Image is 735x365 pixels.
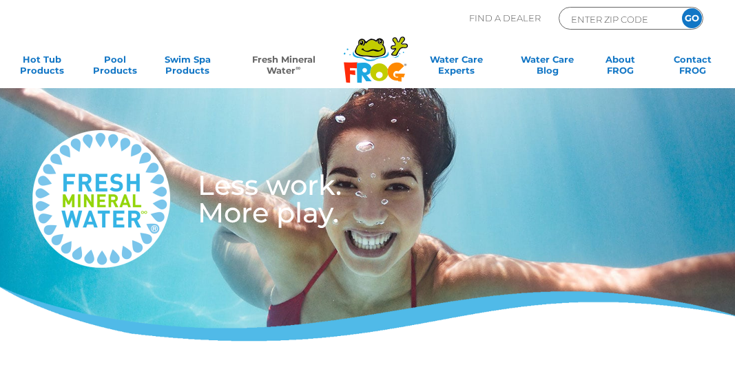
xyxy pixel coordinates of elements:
p: Find A Dealer [469,7,541,30]
input: GO [682,8,702,28]
a: Hot TubProducts [14,54,70,81]
a: Fresh MineralWater∞ [232,54,335,81]
sup: ∞ [296,64,300,72]
a: ContactFROG [665,54,721,81]
a: Water CareBlog [519,54,576,81]
a: Swim SpaProducts [159,54,216,81]
a: PoolProducts [87,54,143,81]
input: Zip Code Form [570,11,663,27]
h3: Less work. More play. [198,171,429,227]
a: Water CareExperts [410,54,503,81]
a: AboutFROG [592,54,648,81]
img: fresh-mineral-water-logo-medium [32,130,170,268]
